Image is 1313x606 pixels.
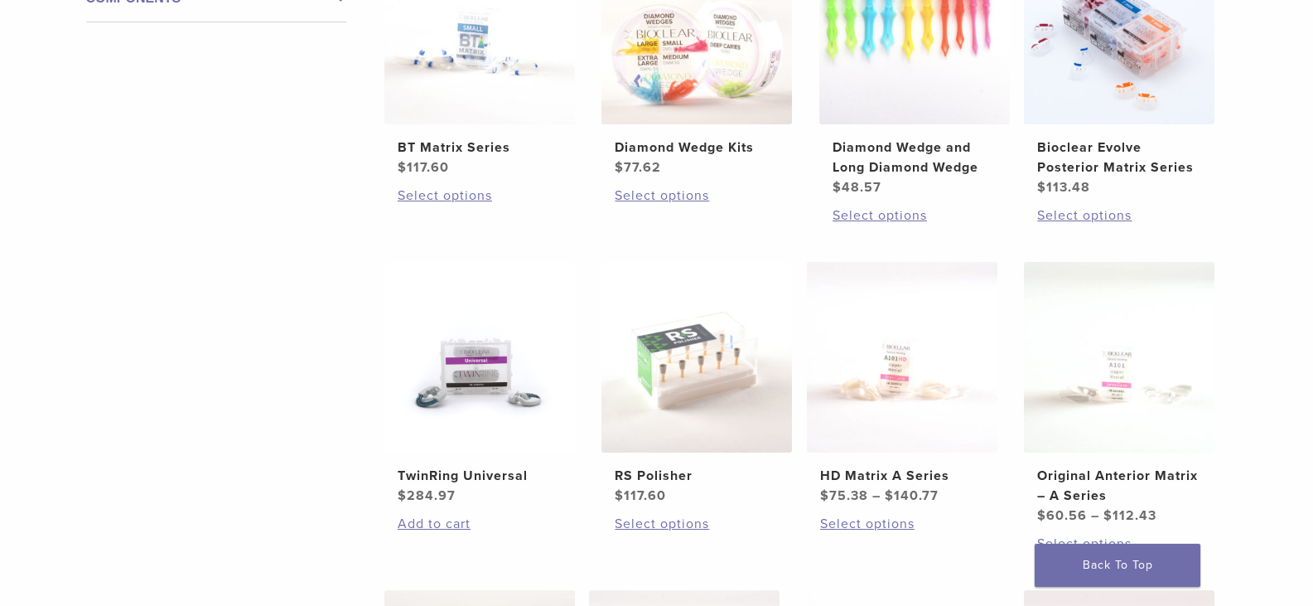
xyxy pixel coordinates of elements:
a: Select options for “Diamond Wedge and Long Diamond Wedge” [833,206,997,225]
h2: Diamond Wedge and Long Diamond Wedge [833,138,997,177]
h2: BT Matrix Series [398,138,562,158]
span: $ [833,179,842,196]
bdi: 113.48 [1037,179,1090,196]
h2: Original Anterior Matrix – A Series [1037,466,1201,506]
bdi: 77.62 [615,159,661,176]
span: $ [1037,179,1046,196]
bdi: 140.77 [885,487,939,504]
a: Select options for “RS Polisher” [615,514,779,534]
h2: RS Polisher [615,466,779,486]
a: Add to cart: “TwinRing Universal” [398,514,562,534]
bdi: 117.60 [615,487,666,504]
span: $ [615,159,624,176]
a: Select options for “Bioclear Evolve Posterior Matrix Series” [1037,206,1201,225]
a: TwinRing UniversalTwinRing Universal $284.97 [384,262,577,506]
h2: TwinRing Universal [398,466,562,486]
a: Select options for “HD Matrix A Series” [820,514,984,534]
a: Select options for “Diamond Wedge Kits” [615,186,779,206]
span: $ [1103,507,1113,524]
img: HD Matrix A Series [807,262,997,453]
a: Back To Top [1035,544,1200,587]
span: $ [885,487,894,504]
img: TwinRing Universal [384,262,575,453]
a: HD Matrix A SeriesHD Matrix A Series [806,262,999,506]
span: – [872,487,881,504]
img: RS Polisher [601,262,792,453]
span: $ [398,159,407,176]
a: Select options for “BT Matrix Series” [398,186,562,206]
h2: HD Matrix A Series [820,466,984,486]
span: $ [820,487,829,504]
bdi: 75.38 [820,487,868,504]
bdi: 117.60 [398,159,449,176]
span: $ [615,487,624,504]
img: Original Anterior Matrix - A Series [1024,262,1214,453]
span: – [1091,507,1099,524]
h2: Diamond Wedge Kits [615,138,779,158]
a: Original Anterior Matrix - A SeriesOriginal Anterior Matrix – A Series [1023,262,1216,526]
bdi: 48.57 [833,179,881,196]
bdi: 60.56 [1037,507,1087,524]
span: $ [398,487,407,504]
a: RS PolisherRS Polisher $117.60 [601,262,794,506]
bdi: 284.97 [398,487,456,504]
h2: Bioclear Evolve Posterior Matrix Series [1037,138,1201,177]
span: $ [1037,507,1046,524]
bdi: 112.43 [1103,507,1156,524]
a: Select options for “Original Anterior Matrix - A Series” [1037,534,1201,554]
